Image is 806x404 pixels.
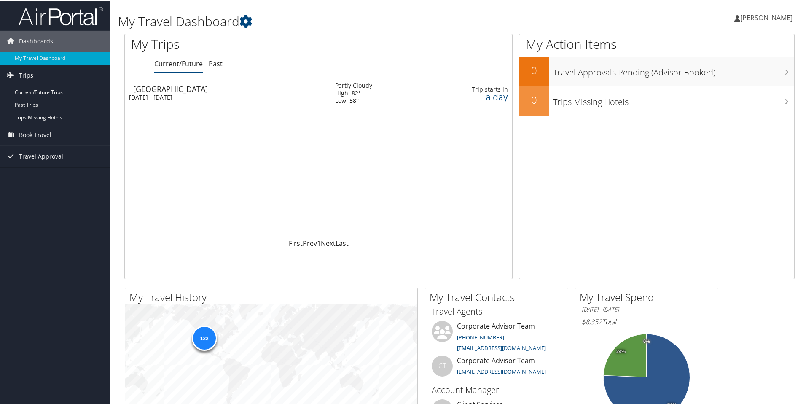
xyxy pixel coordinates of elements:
span: Dashboards [19,30,53,51]
div: 122 [191,325,217,350]
h2: 0 [519,62,549,77]
div: CT [432,355,453,376]
a: First [289,238,303,247]
a: [PERSON_NAME] [734,4,801,30]
li: Corporate Advisor Team [427,320,566,355]
span: Travel Approval [19,145,63,166]
a: 0Trips Missing Hotels [519,85,794,115]
a: [EMAIL_ADDRESS][DOMAIN_NAME] [457,343,546,351]
span: Trips [19,64,33,85]
h2: My Travel History [129,289,417,304]
h6: Total [582,316,712,326]
h3: Travel Approvals Pending (Advisor Booked) [553,62,794,78]
div: [GEOGRAPHIC_DATA] [133,84,327,92]
li: Corporate Advisor Team [427,355,566,382]
span: $8,352 [582,316,602,326]
h6: [DATE] - [DATE] [582,305,712,313]
a: Past [209,58,223,67]
a: Current/Future [154,58,203,67]
a: Next [321,238,336,247]
img: airportal-logo.png [19,5,103,25]
a: [EMAIL_ADDRESS][DOMAIN_NAME] [457,367,546,374]
a: 0Travel Approvals Pending (Advisor Booked) [519,56,794,85]
h2: My Travel Contacts [430,289,568,304]
h3: Travel Agents [432,305,562,317]
tspan: 0% [643,338,650,343]
h1: My Trips [131,35,344,52]
a: [PHONE_NUMBER] [457,333,504,340]
div: Trip starts in [438,85,508,92]
h3: Account Manager [432,383,562,395]
span: [PERSON_NAME] [740,12,793,22]
div: Partly Cloudy [335,81,372,89]
a: 1 [317,238,321,247]
a: Prev [303,238,317,247]
div: Low: 58° [335,96,372,104]
h1: My Travel Dashboard [118,12,573,30]
h3: Trips Missing Hotels [553,91,794,107]
div: [DATE] - [DATE] [129,93,322,100]
tspan: 24% [616,348,626,353]
h2: 0 [519,92,549,106]
a: Last [336,238,349,247]
h1: My Action Items [519,35,794,52]
span: Book Travel [19,124,51,145]
h2: My Travel Spend [580,289,718,304]
div: a day [438,92,508,100]
div: High: 82° [335,89,372,96]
